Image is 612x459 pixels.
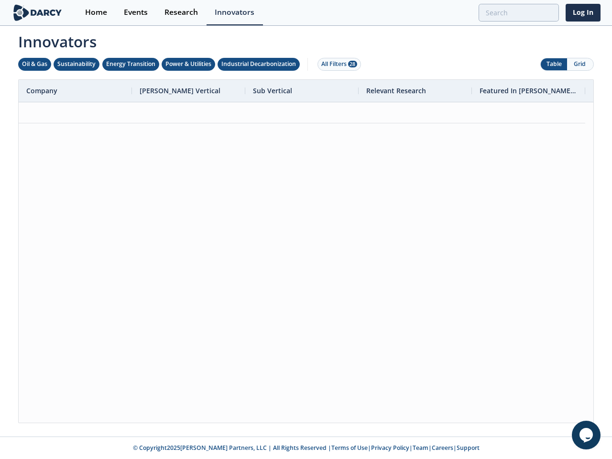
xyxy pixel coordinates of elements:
span: Innovators [11,27,601,53]
input: Advanced Search [479,4,559,22]
button: Table [541,58,567,70]
a: Terms of Use [331,444,368,452]
div: Home [85,9,107,16]
a: Support [457,444,480,452]
a: Privacy Policy [371,444,409,452]
span: 28 [348,61,357,67]
div: Oil & Gas [22,60,47,68]
button: All Filters 28 [317,58,361,71]
button: Sustainability [54,58,99,71]
a: Careers [432,444,453,452]
div: Events [124,9,148,16]
span: Company [26,86,57,95]
iframe: chat widget [572,421,602,449]
div: Energy Transition [106,60,155,68]
div: Research [164,9,198,16]
div: Sustainability [57,60,96,68]
a: Team [413,444,428,452]
button: Industrial Decarbonization [218,58,300,71]
span: Featured In [PERSON_NAME] Live [480,86,578,95]
span: Relevant Research [366,86,426,95]
button: Power & Utilities [162,58,215,71]
span: Sub Vertical [253,86,292,95]
button: Energy Transition [102,58,159,71]
div: Industrial Decarbonization [221,60,296,68]
button: Grid [567,58,593,70]
div: Power & Utilities [165,60,211,68]
img: logo-wide.svg [11,4,64,21]
div: Innovators [215,9,254,16]
a: Log In [566,4,601,22]
span: [PERSON_NAME] Vertical [140,86,220,95]
p: © Copyright 2025 [PERSON_NAME] Partners, LLC | All Rights Reserved | | | | | [13,444,599,452]
button: Oil & Gas [18,58,51,71]
div: All Filters [321,60,357,68]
